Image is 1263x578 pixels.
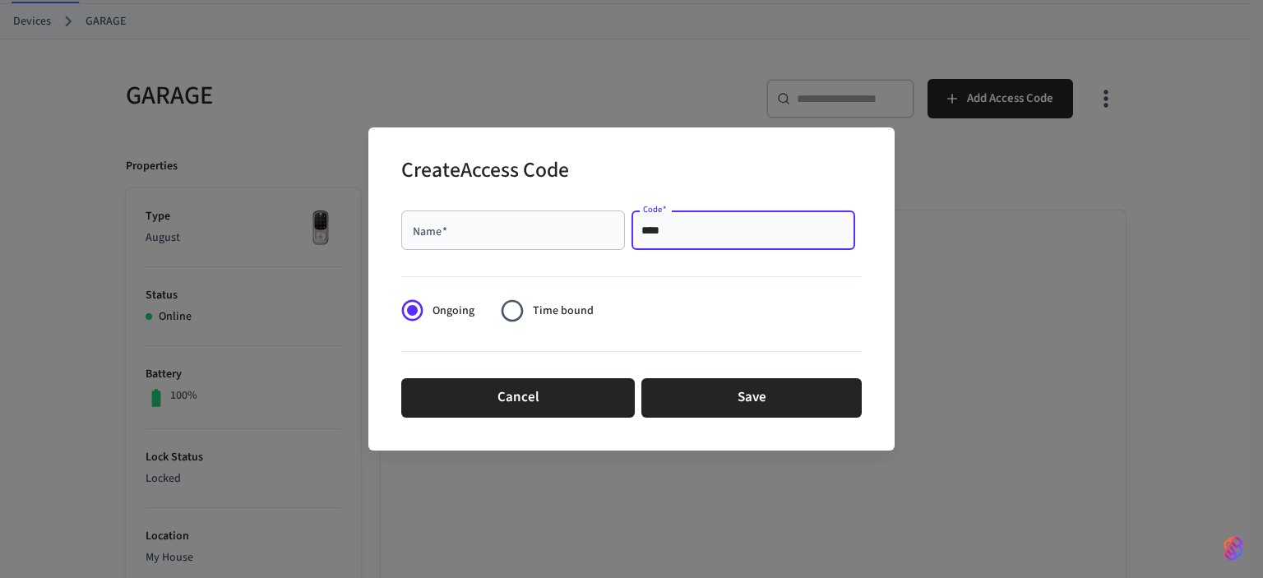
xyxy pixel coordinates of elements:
h2: Create Access Code [401,147,569,197]
span: Ongoing [433,303,474,320]
img: SeamLogoGradient.69752ec5.svg [1224,535,1243,562]
button: Save [641,378,862,418]
label: Code [643,203,667,215]
span: Time bound [533,303,594,320]
button: Cancel [401,378,635,418]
